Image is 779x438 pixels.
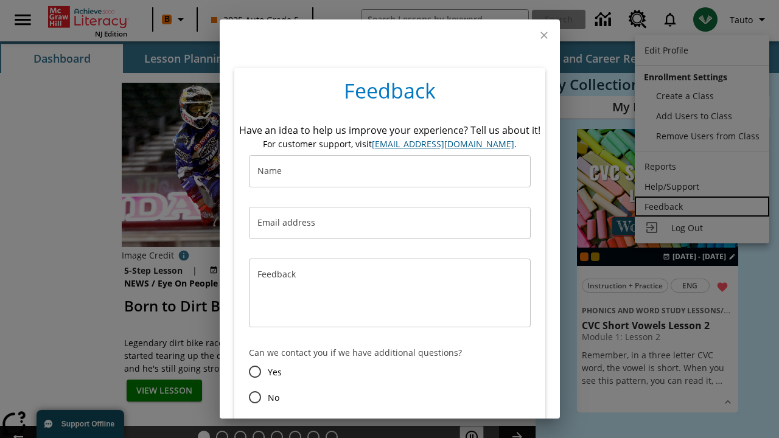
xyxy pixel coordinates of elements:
div: For customer support, visit . [239,137,540,150]
button: close [528,19,560,51]
div: Have an idea to help us improve your experience? Tell us about it! [239,123,540,137]
h4: Feedback [234,68,545,118]
span: No [268,391,279,404]
span: Yes [268,366,282,378]
a: support, will open in new browser tab [372,138,514,150]
div: contact-permission [249,359,531,410]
